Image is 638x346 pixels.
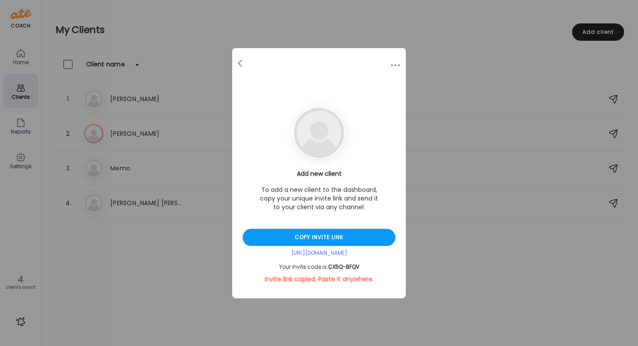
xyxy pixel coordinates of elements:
p: To add a new client to the dashboard, copy your unique invite link and send it to your client via... [258,186,380,212]
div: [URL][DOMAIN_NAME] [243,250,395,257]
img: bg-avatar-default.svg [294,108,344,158]
h3: Add new client [243,170,395,179]
div: Your invite code is: [243,264,395,271]
span: CX5Q-BFQV [328,263,359,271]
div: Invite link copied. Paste it anywhere. [243,275,395,284]
div: Copy invite link [243,229,395,246]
